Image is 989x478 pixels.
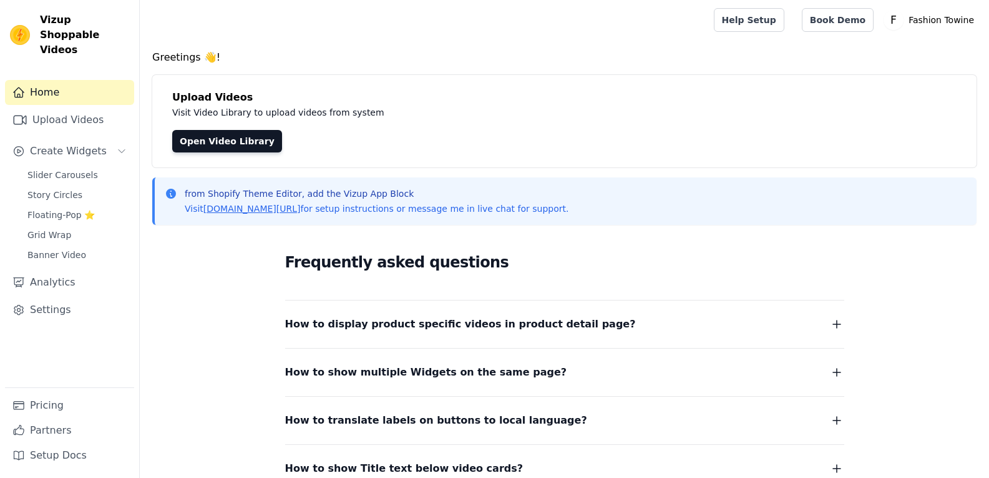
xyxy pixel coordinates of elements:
a: Settings [5,297,134,322]
img: Vizup [10,25,30,45]
span: How to display product specific videos in product detail page? [285,316,636,333]
p: Visit Video Library to upload videos from system [172,105,731,120]
span: How to show multiple Widgets on the same page? [285,364,567,381]
text: F [890,14,897,26]
button: How to show Title text below video cards? [285,460,844,477]
span: Story Circles [27,189,82,201]
a: Partners [5,418,134,443]
button: How to display product specific videos in product detail page? [285,316,844,333]
a: Floating-Pop ⭐ [20,206,134,224]
button: Create Widgets [5,139,134,164]
button: F Fashion Towine [884,9,979,31]
p: Fashion Towine [904,9,979,31]
a: Banner Video [20,246,134,264]
span: Floating-Pop ⭐ [27,209,95,221]
a: Grid Wrap [20,226,134,244]
a: Help Setup [714,8,784,32]
span: Vizup Shoppable Videos [40,12,129,57]
span: How to show Title text below video cards? [285,460,524,477]
a: Home [5,80,134,105]
span: Create Widgets [30,144,107,159]
a: Upload Videos [5,107,134,132]
span: Banner Video [27,249,86,261]
button: How to show multiple Widgets on the same page? [285,364,844,381]
h4: Upload Videos [172,90,957,105]
span: Grid Wrap [27,229,71,241]
a: Open Video Library [172,130,282,152]
a: Book Demo [802,8,874,32]
span: How to translate labels on buttons to local language? [285,412,587,429]
a: Story Circles [20,186,134,204]
h4: Greetings 👋! [152,50,977,65]
p: Visit for setup instructions or message me in live chat for support. [185,202,568,215]
a: Setup Docs [5,443,134,468]
a: Analytics [5,270,134,295]
a: [DOMAIN_NAME][URL] [203,204,301,214]
a: Pricing [5,393,134,418]
button: How to translate labels on buttons to local language? [285,412,844,429]
a: Slider Carousels [20,166,134,184]
h2: Frequently asked questions [285,250,844,275]
p: from Shopify Theme Editor, add the Vizup App Block [185,187,568,200]
span: Slider Carousels [27,169,98,181]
